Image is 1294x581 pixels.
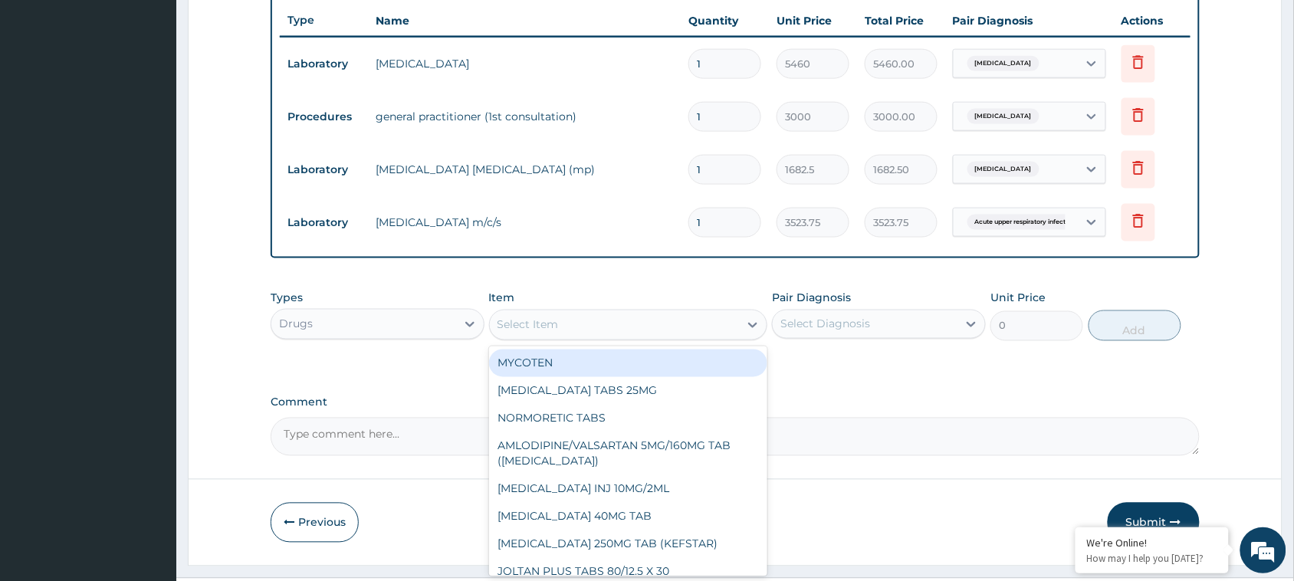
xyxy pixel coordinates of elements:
td: general practitioner (1st consultation) [368,101,681,132]
div: [MEDICAL_DATA] 250MG TAB (KEFSTAR) [489,530,768,558]
th: Type [280,6,368,34]
label: Item [489,290,515,306]
div: [MEDICAL_DATA] TABS 25MG [489,377,768,405]
textarea: Type your message and hit 'Enter' [8,419,292,472]
td: Procedures [280,103,368,131]
th: Name [368,5,681,36]
button: Add [1089,310,1181,341]
span: [MEDICAL_DATA] [967,56,1039,71]
td: Laboratory [280,156,368,184]
div: AMLODIPINE/VALSARTAN 5MG/160MG TAB ([MEDICAL_DATA]) [489,432,768,475]
p: How may I help you today? [1087,552,1217,565]
span: [MEDICAL_DATA] [967,162,1039,177]
div: [MEDICAL_DATA] INJ 10MG/2ML [489,475,768,503]
th: Unit Price [769,5,857,36]
button: Submit [1108,503,1200,543]
div: Minimize live chat window [251,8,288,44]
label: Types [271,292,303,305]
div: Select Diagnosis [780,317,870,332]
div: [MEDICAL_DATA] 40MG TAB [489,503,768,530]
th: Quantity [681,5,769,36]
img: d_794563401_company_1708531726252_794563401 [28,77,62,115]
th: Pair Diagnosis [945,5,1114,36]
span: Acute upper respiratory infect... [967,215,1079,230]
div: MYCOTEN [489,350,768,377]
div: We're Online! [1087,536,1217,550]
div: Drugs [279,317,313,332]
td: Laboratory [280,50,368,78]
div: Chat with us now [80,86,258,106]
th: Total Price [857,5,945,36]
td: [MEDICAL_DATA] [368,48,681,79]
span: We're online! [89,193,212,348]
td: [MEDICAL_DATA] [MEDICAL_DATA] (mp) [368,154,681,185]
th: Actions [1114,5,1191,36]
label: Pair Diagnosis [772,290,851,306]
span: [MEDICAL_DATA] [967,109,1039,124]
label: Comment [271,396,1200,409]
button: Previous [271,503,359,543]
td: Laboratory [280,208,368,237]
label: Unit Price [990,290,1046,306]
div: Select Item [498,317,559,333]
div: NORMORETIC TABS [489,405,768,432]
td: [MEDICAL_DATA] m/c/s [368,207,681,238]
